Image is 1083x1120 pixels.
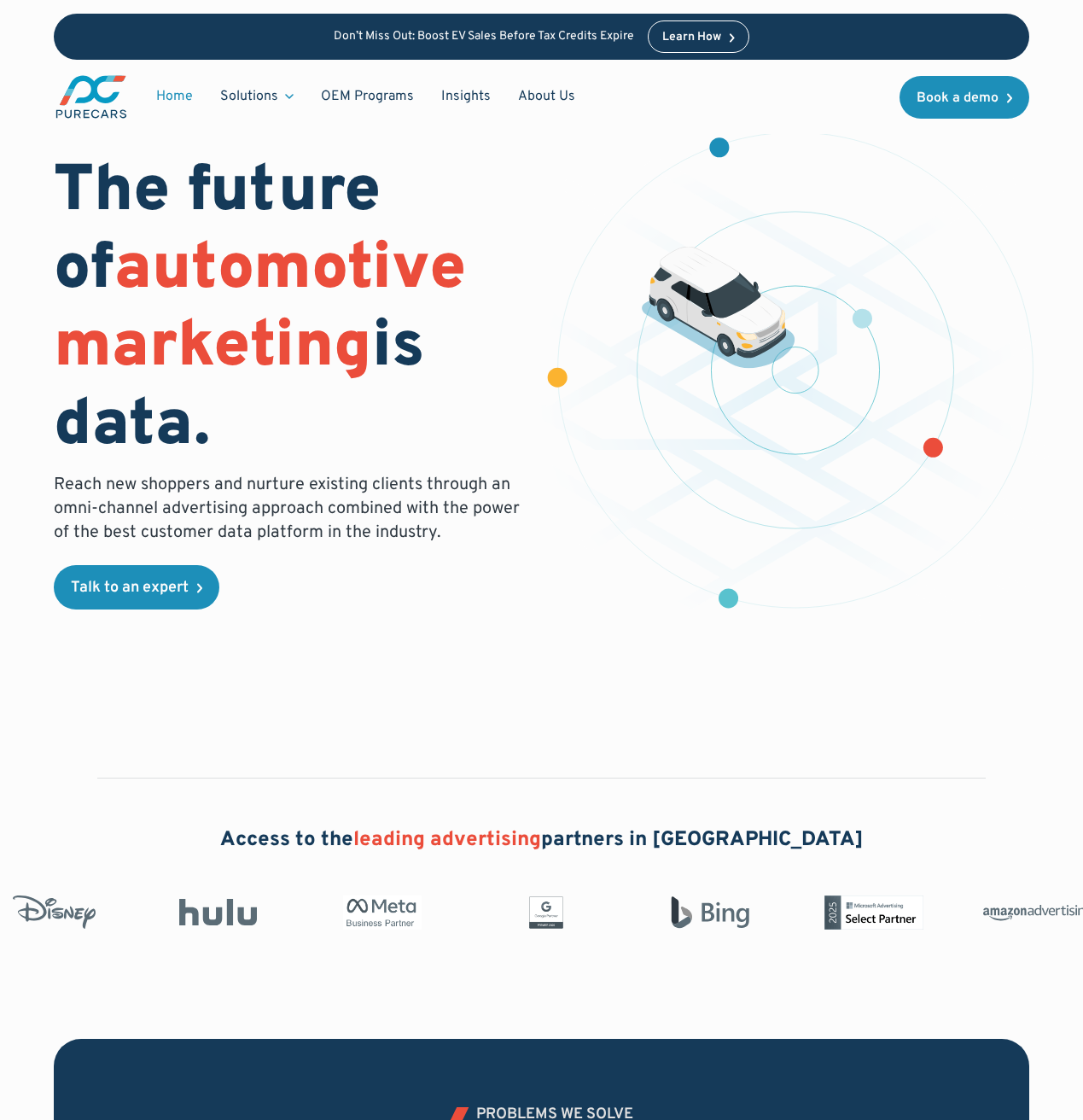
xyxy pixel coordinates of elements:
a: Insights [428,80,504,113]
div: Book a demo [917,91,999,105]
img: Bing [619,895,728,930]
img: Hulu [127,899,236,926]
img: Meta Business Partner [291,895,400,930]
img: purecars logo [54,73,129,120]
img: Microsoft Advertising Partner [783,895,892,930]
div: Solutions [220,87,278,106]
a: OEM Programs [307,80,428,113]
p: Don’t Miss Out: Boost EV Sales Before Tax Credits Expire [334,30,634,44]
h1: The future of is data. [54,155,521,466]
a: About Us [504,80,589,113]
a: main [54,73,129,120]
div: Talk to an expert [71,580,189,596]
img: illustration of a vehicle [642,247,796,369]
span: leading advertising [353,827,541,853]
div: Solutions [207,80,307,113]
a: Book a demo [900,76,1029,119]
p: Reach new shoppers and nurture existing clients through an omni-channel advertising approach comb... [54,473,521,545]
img: Google Partner [455,895,564,930]
img: Amazon Advertising [946,899,1056,926]
a: Home [143,80,207,113]
span: automotive marketing [54,230,466,389]
div: Learn How [662,32,721,44]
a: Learn How [648,20,749,53]
h2: Access to the partners in [GEOGRAPHIC_DATA] [220,826,864,855]
a: Talk to an expert [54,565,219,610]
